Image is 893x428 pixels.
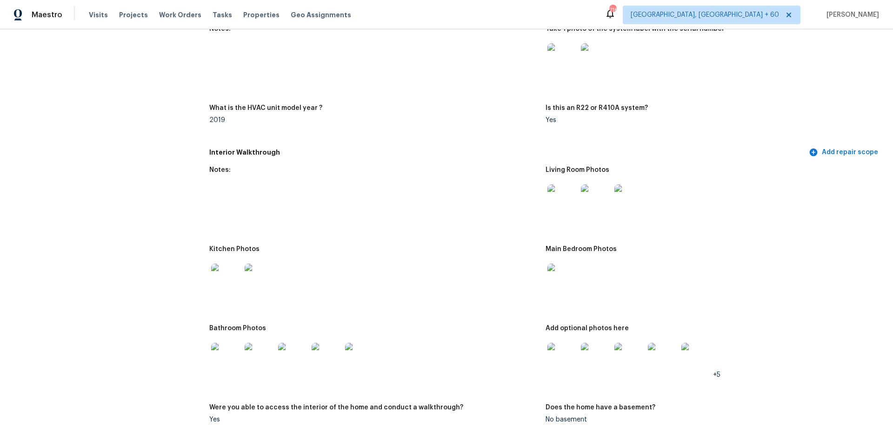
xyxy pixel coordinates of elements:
[546,416,874,423] div: No basement
[209,404,463,411] h5: Were you able to access the interior of the home and conduct a walkthrough?
[546,404,655,411] h5: Does the home have a basement?
[209,325,266,332] h5: Bathroom Photos
[119,10,148,20] span: Projects
[243,10,280,20] span: Properties
[291,10,351,20] span: Geo Assignments
[631,10,779,20] span: [GEOGRAPHIC_DATA], [GEOGRAPHIC_DATA] + 60
[823,10,879,20] span: [PERSON_NAME]
[546,117,874,123] div: Yes
[209,105,322,111] h5: What is the HVAC unit model year ?
[209,167,231,173] h5: Notes:
[807,144,882,161] button: Add repair scope
[209,416,538,423] div: Yes
[159,10,201,20] span: Work Orders
[609,6,616,15] div: 716
[546,325,629,332] h5: Add optional photos here
[213,12,232,18] span: Tasks
[89,10,108,20] span: Visits
[546,105,648,111] h5: Is this an R22 or R410A system?
[209,117,538,123] div: 2019
[209,148,807,157] h5: Interior Walkthrough
[811,147,878,158] span: Add repair scope
[32,10,62,20] span: Maestro
[713,372,720,378] span: +5
[546,246,617,252] h5: Main Bedroom Photos
[209,246,260,252] h5: Kitchen Photos
[546,167,609,173] h5: Living Room Photos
